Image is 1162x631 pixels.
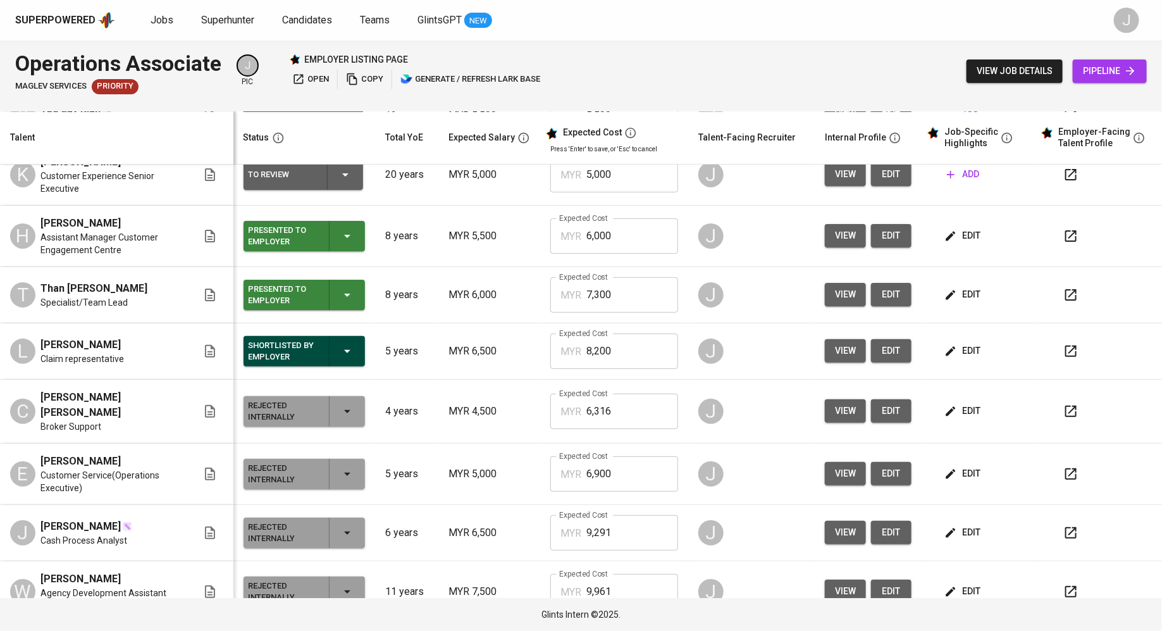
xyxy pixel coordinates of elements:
div: J [698,579,724,604]
span: edit [947,287,980,303]
button: Presented to Employer [244,221,365,251]
p: MYR [560,229,581,244]
span: edit [881,403,901,419]
div: Expected Salary [448,130,515,146]
span: edit [947,584,980,599]
p: 5 years [385,466,428,482]
span: Agency Development Assistant Manager [40,587,182,612]
span: Jobs [151,14,173,26]
img: Glints Star [289,54,300,65]
span: Claim representative [40,353,124,365]
button: Shortlisted by Employer [244,336,365,366]
span: add [947,166,979,182]
div: Internal Profile [825,130,886,146]
span: Candidates [282,14,332,26]
button: lark generate / refresh lark base [397,70,543,89]
img: lark [400,73,413,85]
span: view job details [977,63,1053,79]
img: magic_wand.svg [122,522,132,532]
button: edit [871,399,912,423]
span: Than [PERSON_NAME] [40,281,147,296]
button: view [825,580,866,603]
div: J [698,520,724,546]
div: W [10,579,35,604]
span: edit [947,403,980,419]
span: view [835,287,856,303]
span: edit [881,343,901,359]
button: Rejected Internally [244,459,365,489]
div: T [10,282,35,308]
button: edit [871,462,912,485]
span: edit [881,166,901,182]
span: view [835,584,856,599]
p: MYR [560,288,581,303]
div: Operations Associate [15,48,221,79]
span: Assistant Manager Customer Engagement Centre [40,231,182,256]
span: edit [881,584,901,599]
span: Maglev Services [15,80,87,92]
button: edit [942,462,986,485]
img: app logo [98,11,115,30]
p: MYR 5,000 [448,466,530,482]
span: [PERSON_NAME] [40,572,121,587]
div: Status [244,130,269,146]
p: 5 years [385,344,428,359]
span: [PERSON_NAME] [PERSON_NAME] [40,390,182,420]
button: Presented to Employer [244,280,365,310]
p: 4 years [385,404,428,419]
button: edit [942,283,986,306]
img: glints_star.svg [927,127,939,139]
p: MYR [560,404,581,420]
button: edit [871,283,912,306]
button: edit [871,521,912,544]
span: pipeline [1083,63,1137,79]
a: Superhunter [201,13,257,28]
button: add [942,163,984,186]
div: J [10,520,35,546]
button: view job details [967,59,1063,83]
span: view [835,466,856,482]
div: J [698,223,724,249]
div: Expected Cost [563,127,622,139]
span: Priority [92,80,139,92]
button: edit [871,224,912,247]
span: NEW [464,15,492,27]
button: view [825,163,866,186]
a: Candidates [282,13,335,28]
p: MYR [560,467,581,482]
a: Teams [360,13,392,28]
button: edit [942,339,986,363]
div: Job-Specific Highlights [944,127,998,149]
div: C [10,399,35,424]
p: MYR [560,344,581,359]
p: MYR [560,526,581,541]
p: MYR [560,585,581,600]
button: To Review [244,159,363,190]
button: edit [871,163,912,186]
div: Talent [10,130,35,146]
span: view [835,228,856,244]
a: pipeline [1073,59,1147,83]
span: view [835,403,856,419]
span: edit [947,228,980,244]
a: GlintsGPT NEW [417,13,492,28]
button: edit [871,580,912,603]
div: L [10,339,35,364]
span: Cash Process Analyst [40,534,127,547]
div: Shortlisted by Employer [249,337,319,365]
p: MYR 6,500 [448,525,530,540]
button: Rejected Internally [244,518,365,548]
a: edit [871,339,912,363]
p: MYR 5,000 [448,167,530,182]
span: [PERSON_NAME] [40,337,121,353]
div: Rejected Internally [249,578,319,606]
span: Customer Experience Senior Executive [40,170,182,195]
span: [PERSON_NAME] [40,216,121,231]
span: Customer Service(Operations Executive) [40,469,182,494]
p: MYR 5,500 [448,228,530,244]
div: To Review [249,166,317,183]
span: Broker Support [40,420,101,433]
